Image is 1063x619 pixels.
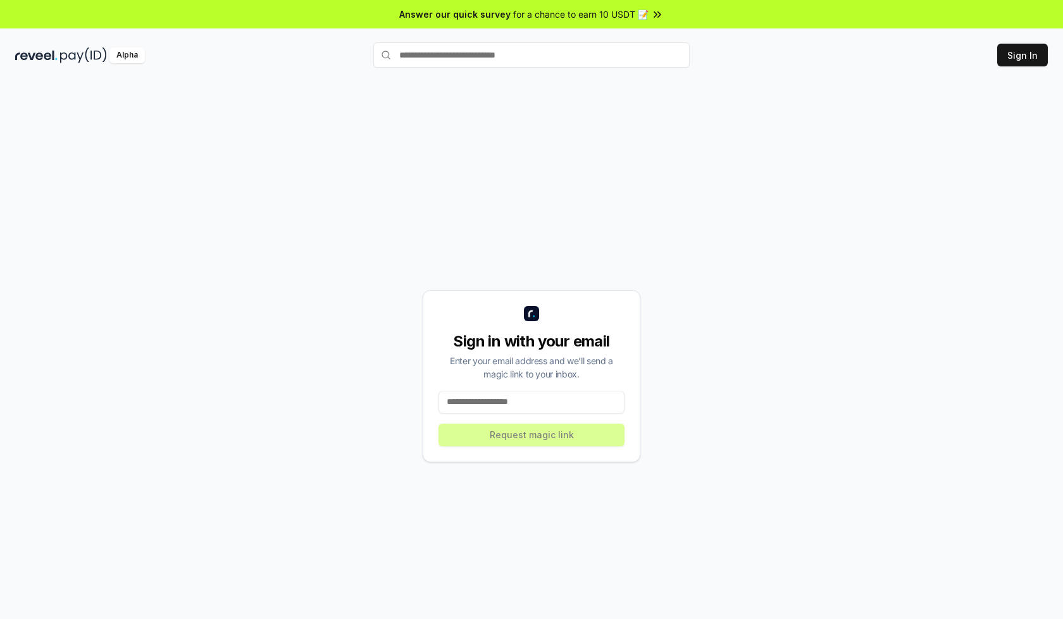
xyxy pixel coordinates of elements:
[524,306,539,321] img: logo_small
[60,47,107,63] img: pay_id
[15,47,58,63] img: reveel_dark
[399,8,511,21] span: Answer our quick survey
[513,8,649,21] span: for a chance to earn 10 USDT 📝
[438,331,625,352] div: Sign in with your email
[438,354,625,381] div: Enter your email address and we’ll send a magic link to your inbox.
[997,44,1048,66] button: Sign In
[109,47,145,63] div: Alpha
